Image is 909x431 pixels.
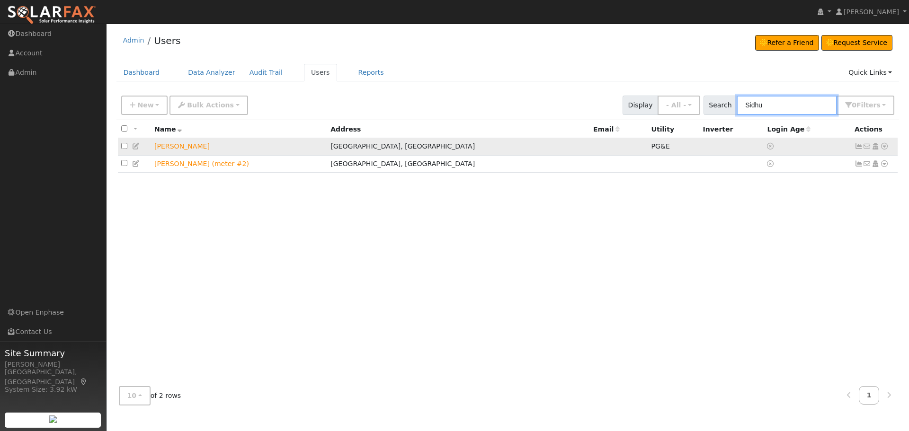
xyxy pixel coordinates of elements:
[5,367,101,387] div: [GEOGRAPHIC_DATA], [GEOGRAPHIC_DATA]
[80,378,88,386] a: Map
[119,386,181,405] span: of 2 rows
[837,96,894,115] button: 0Filters
[703,124,760,134] div: Inverter
[767,160,775,167] a: No login access
[151,155,327,173] td: Lead
[5,347,101,360] span: Site Summary
[49,415,57,423] img: retrieve
[127,392,137,399] span: 10
[351,64,391,81] a: Reports
[651,124,696,134] div: Utility
[859,386,880,405] a: 1
[880,141,889,151] a: Other actions
[737,96,837,115] input: Search
[181,64,242,81] a: Data Analyzer
[169,96,248,115] button: Bulk Actions
[242,64,290,81] a: Audit Trail
[651,142,670,150] span: PG&E
[658,96,700,115] button: - All -
[154,35,180,46] a: Users
[855,124,894,134] div: Actions
[871,160,880,167] a: Login As
[880,159,889,169] a: Other actions
[755,35,819,51] a: Refer a Friend
[841,64,899,81] a: Quick Links
[116,64,167,81] a: Dashboard
[821,35,893,51] a: Request Service
[871,142,880,150] a: Login As
[863,160,872,167] i: No email address
[855,142,863,150] a: Show Graph
[593,125,620,133] span: Email
[132,160,141,167] a: Edit User
[119,386,151,405] button: 10
[187,101,234,109] span: Bulk Actions
[7,5,96,25] img: SolarFax
[704,96,737,115] span: Search
[132,142,141,150] a: Edit User
[151,138,327,156] td: Lead
[327,155,590,173] td: [GEOGRAPHIC_DATA], [GEOGRAPHIC_DATA]
[623,96,658,115] span: Display
[5,360,101,369] div: [PERSON_NAME]
[855,160,863,167] a: Not connected
[856,101,881,109] span: Filter
[5,385,101,395] div: System Size: 3.92 kW
[137,101,153,109] span: New
[304,64,337,81] a: Users
[121,96,168,115] button: New
[330,124,587,134] div: Address
[767,125,811,133] span: Days since last login
[327,138,590,156] td: [GEOGRAPHIC_DATA], [GEOGRAPHIC_DATA]
[844,8,899,16] span: [PERSON_NAME]
[876,101,880,109] span: s
[154,125,182,133] span: Name
[767,142,775,150] a: No login access
[863,143,872,150] i: No email address
[123,36,144,44] a: Admin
